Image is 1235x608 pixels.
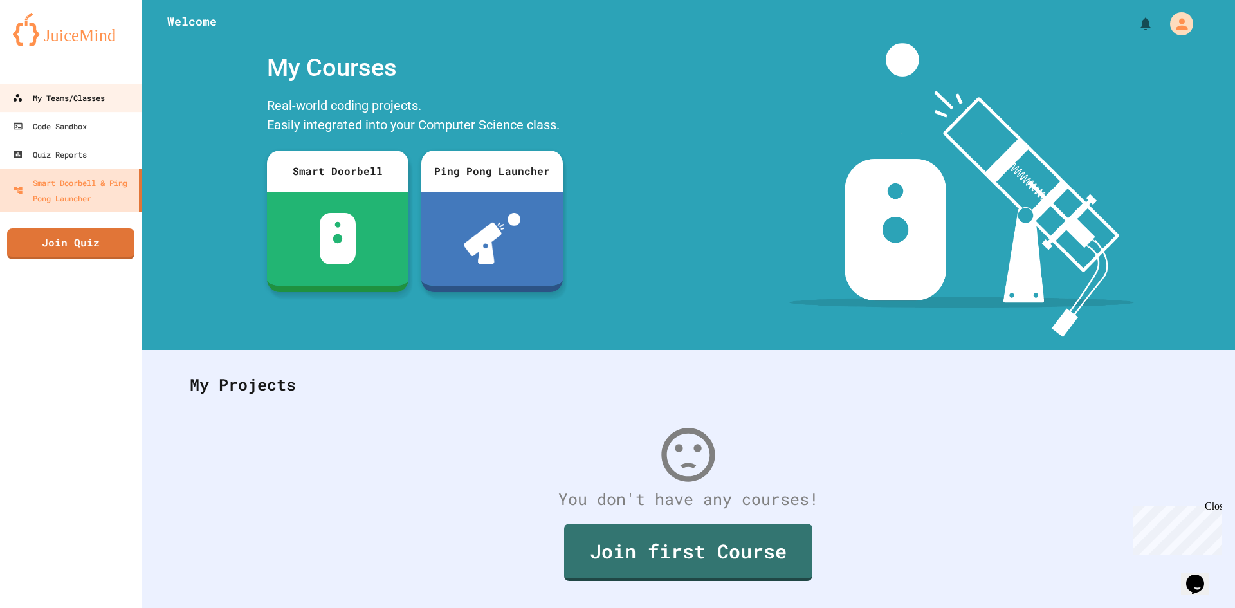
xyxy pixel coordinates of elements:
iframe: chat widget [1128,501,1222,555]
img: banner-image-my-projects.png [789,43,1134,337]
div: Smart Doorbell & Ping Pong Launcher [13,175,134,206]
div: Ping Pong Launcher [421,151,563,192]
img: sdb-white.svg [320,213,356,264]
div: My Notifications [1114,13,1157,35]
div: My Projects [177,360,1200,410]
div: My Courses [261,43,569,93]
a: Join first Course [564,524,812,581]
div: Code Sandbox [13,118,87,134]
div: My Account [1157,9,1196,39]
div: You don't have any courses! [177,487,1200,511]
div: Real-world coding projects. Easily integrated into your Computer Science class. [261,93,569,141]
div: Smart Doorbell [267,151,408,192]
img: logo-orange.svg [13,13,129,46]
div: My Teams/Classes [12,90,105,106]
iframe: chat widget [1181,557,1222,595]
a: Join Quiz [7,228,134,259]
img: ppl-with-ball.png [464,213,521,264]
div: Chat with us now!Close [5,5,89,82]
div: Quiz Reports [13,147,87,162]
